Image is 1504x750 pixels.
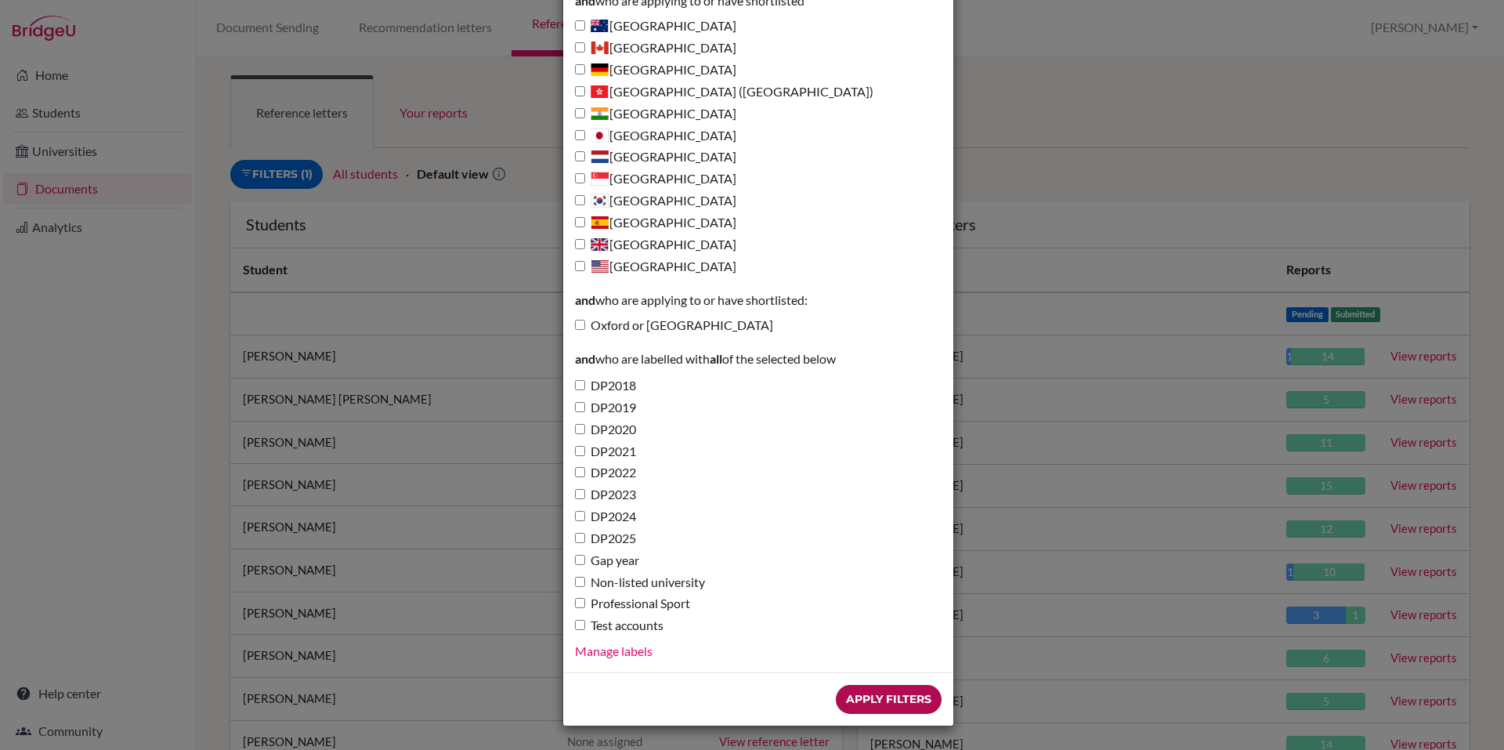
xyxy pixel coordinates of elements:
label: [GEOGRAPHIC_DATA] [575,214,736,232]
input: [GEOGRAPHIC_DATA] [575,261,585,271]
label: [GEOGRAPHIC_DATA] [575,127,736,145]
a: Manage labels [575,643,653,658]
strong: and [575,292,595,307]
label: [GEOGRAPHIC_DATA] [575,148,736,166]
strong: all [710,351,722,366]
span: India [591,107,609,121]
span: South Korea [591,194,609,208]
label: [GEOGRAPHIC_DATA] [575,236,736,254]
span: Spain [591,216,609,230]
input: [GEOGRAPHIC_DATA] [575,108,585,118]
span: Japan [591,129,609,143]
div: who are applying to or have shortlisted: [575,292,942,335]
label: DP2025 [575,530,636,548]
input: [GEOGRAPHIC_DATA] [575,173,585,183]
input: Gap year [575,555,585,565]
strong: and [575,351,595,366]
input: [GEOGRAPHIC_DATA] [575,42,585,53]
input: DP2022 [575,467,585,477]
input: [GEOGRAPHIC_DATA] ([GEOGRAPHIC_DATA]) [575,86,585,96]
input: Oxford or [GEOGRAPHIC_DATA] [575,320,585,330]
input: Test accounts [575,620,585,630]
label: [GEOGRAPHIC_DATA] [575,105,736,123]
p: who are labelled with of the selected below [575,350,942,368]
input: [GEOGRAPHIC_DATA] [575,217,585,227]
input: DP2019 [575,402,585,412]
label: Test accounts [575,617,663,635]
label: [GEOGRAPHIC_DATA] [575,170,736,188]
label: [GEOGRAPHIC_DATA] ([GEOGRAPHIC_DATA]) [575,83,873,101]
input: [GEOGRAPHIC_DATA] [575,151,585,161]
input: DP2025 [575,533,585,543]
input: [GEOGRAPHIC_DATA] [575,239,585,249]
label: DP2020 [575,421,636,439]
input: Professional Sport [575,598,585,608]
span: Hong Kong (China) [591,85,609,99]
label: [GEOGRAPHIC_DATA] [575,17,736,35]
label: Non-listed university [575,574,705,592]
label: DP2024 [575,508,636,526]
label: Oxford or [GEOGRAPHIC_DATA] [575,317,773,335]
input: DP2023 [575,489,585,499]
span: United States of America [591,259,609,274]
label: DP2019 [575,399,636,417]
label: Professional Sport [575,595,690,613]
label: DP2023 [575,486,636,504]
span: Canada [591,41,609,55]
input: [GEOGRAPHIC_DATA] [575,195,585,205]
input: Apply Filters [836,685,942,714]
span: Germany [591,63,609,77]
span: Singapore [591,172,609,186]
input: [GEOGRAPHIC_DATA] [575,20,585,31]
label: DP2018 [575,377,636,395]
label: [GEOGRAPHIC_DATA] [575,192,736,210]
label: [GEOGRAPHIC_DATA] [575,61,736,79]
span: United Kingdom [591,237,609,252]
input: [GEOGRAPHIC_DATA] [575,64,585,74]
input: [GEOGRAPHIC_DATA] [575,130,585,140]
label: [GEOGRAPHIC_DATA] [575,39,736,57]
label: DP2022 [575,464,636,482]
input: DP2018 [575,380,585,390]
input: DP2024 [575,511,585,521]
label: DP2021 [575,443,636,461]
span: Netherlands [591,150,609,164]
label: [GEOGRAPHIC_DATA] [575,258,736,276]
input: DP2021 [575,446,585,456]
input: Non-listed university [575,577,585,587]
label: Gap year [575,552,639,570]
span: Australia [591,19,609,33]
input: DP2020 [575,424,585,434]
